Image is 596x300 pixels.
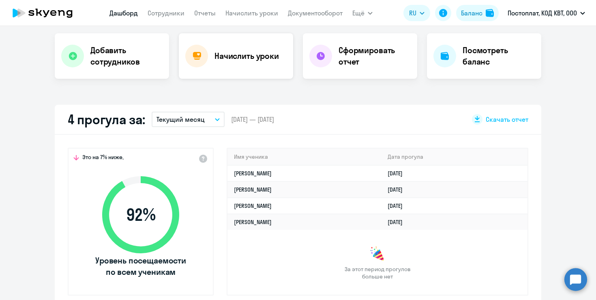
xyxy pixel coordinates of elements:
button: Ещё [352,5,373,21]
a: [PERSON_NAME] [234,218,272,226]
p: Постоплат, КОД КВТ, ООО [508,8,577,18]
a: Документооборот [288,9,343,17]
img: congrats [369,246,386,262]
button: RU [403,5,430,21]
a: [DATE] [388,218,409,226]
a: [DATE] [388,170,409,177]
h2: 4 прогула за: [68,111,145,127]
a: [DATE] [388,186,409,193]
th: Дата прогула [381,149,527,165]
a: [PERSON_NAME] [234,202,272,209]
a: Начислить уроки [225,9,278,17]
a: [PERSON_NAME] [234,170,272,177]
span: Уровень посещаемости по всем ученикам [94,255,187,278]
th: Имя ученика [227,149,381,165]
span: [DATE] — [DATE] [231,115,274,124]
h4: Посмотреть баланс [463,45,535,67]
span: Скачать отчет [486,115,528,124]
h4: Сформировать отчет [339,45,411,67]
a: [PERSON_NAME] [234,186,272,193]
span: RU [409,8,416,18]
p: Текущий месяц [157,114,205,124]
h4: Добавить сотрудников [90,45,163,67]
button: Постоплат, КОД КВТ, ООО [504,3,589,23]
button: Балансbalance [456,5,499,21]
span: 92 % [94,205,187,224]
span: За этот период прогулов больше нет [343,265,412,280]
button: Текущий месяц [152,112,225,127]
a: Отчеты [194,9,216,17]
a: Дашборд [109,9,138,17]
div: Баланс [461,8,482,18]
a: [DATE] [388,202,409,209]
img: balance [486,9,494,17]
span: Ещё [352,8,364,18]
h4: Начислить уроки [214,50,279,62]
span: Это на 7% ниже, [82,153,124,163]
a: Сотрудники [148,9,184,17]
